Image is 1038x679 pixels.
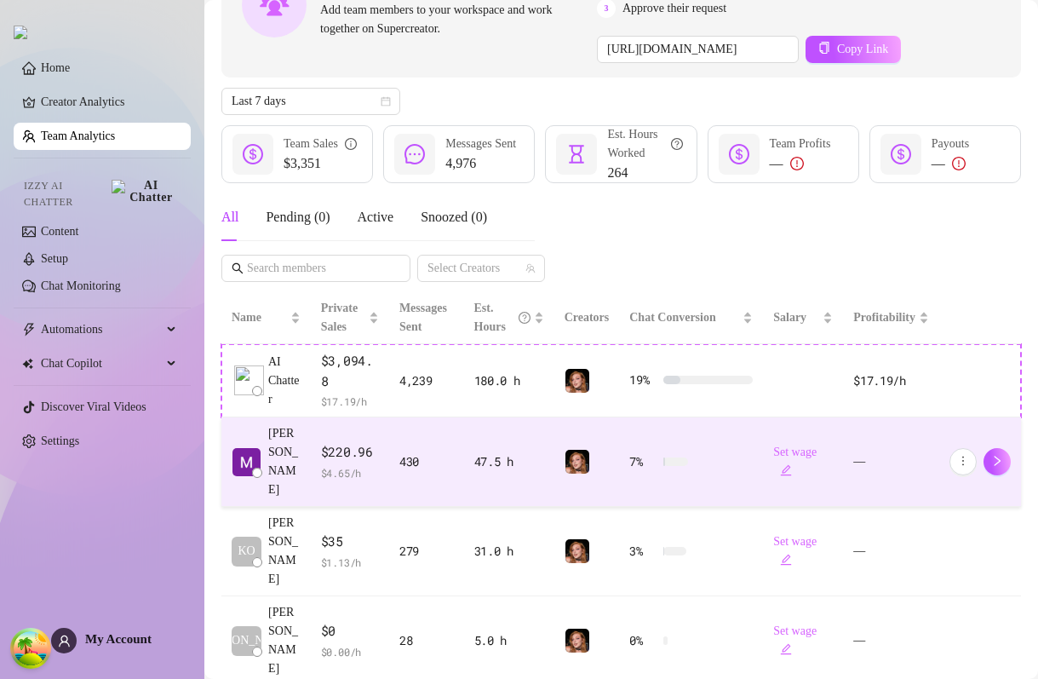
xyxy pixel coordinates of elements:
[24,178,105,210] span: Izzy AI Chatter
[221,292,311,344] th: Name
[14,26,27,39] img: logo.svg
[266,207,330,227] div: Pending ( 0 )
[321,442,379,463] span: $220.96
[445,153,516,174] span: 4,976
[474,299,530,337] div: Est. Hours
[554,292,620,344] th: Creators
[474,452,544,471] div: 47.5 h
[268,603,301,678] span: [PERSON_NAME]
[345,135,357,153] span: info-circle
[607,163,682,183] span: 264
[607,125,682,163] div: Est. Hours Worked
[14,631,48,665] button: Open Tanstack query devtools
[671,125,683,163] span: question-circle
[41,316,162,343] span: Automations
[232,262,244,274] span: search
[853,371,929,390] div: $17.19 /h
[41,89,177,116] a: Creator Analytics
[85,632,152,646] span: My Account
[284,153,357,174] span: $3,351
[837,43,888,56] span: Copy Link
[629,311,716,324] span: Chat Conversion
[22,323,36,337] span: thunderbolt
[565,629,589,653] img: Mochi
[566,144,587,164] span: hourglass
[421,210,487,224] span: Snoozed ( 0 )
[629,542,657,561] span: 3 %
[474,542,544,561] div: 31.0 h
[729,144,749,164] span: dollar-circle
[843,507,939,596] td: —
[284,135,357,153] div: Team Sales
[321,351,379,391] span: $3,094.8
[445,137,516,150] span: Messages Sent
[404,144,425,164] span: message
[232,308,287,327] span: Name
[399,302,447,333] span: Messages Sent
[399,452,454,471] div: 430
[381,96,391,106] span: calendar
[991,455,1003,467] span: right
[399,371,454,390] div: 4,239
[773,535,817,567] a: Set wageedit
[358,210,394,224] span: Active
[399,631,454,650] div: 28
[268,353,301,409] span: AI Chatter
[41,434,79,447] a: Settings
[525,263,536,273] span: team
[41,400,146,413] a: Discover Viral Videos
[474,371,544,390] div: 180.0 h
[629,452,657,471] span: 7 %
[243,144,263,164] span: dollar-circle
[41,252,68,265] a: Setup
[932,137,969,150] span: Payouts
[321,532,379,552] span: $35
[321,621,379,642] span: $0
[519,299,530,337] span: question-circle
[112,180,177,204] img: AI Chatter
[891,144,911,164] span: dollar-circle
[199,631,294,650] span: [PERSON_NAME]
[58,635,71,647] span: user
[565,450,589,474] img: Mochi
[474,631,544,650] div: 5.0 h
[629,631,657,650] span: 0 %
[773,624,817,656] a: Set wageedit
[321,302,358,333] span: Private Sales
[770,137,831,150] span: Team Profits
[247,259,387,278] input: Search members
[320,1,590,38] span: Add team members to your workspace and work together on Supercreator.
[818,42,830,54] span: copy
[843,417,939,507] td: —
[806,36,901,63] button: Copy Link
[565,539,589,563] img: Mochi
[321,554,379,571] span: $ 1.13 /h
[41,61,70,74] a: Home
[22,358,33,370] img: Chat Copilot
[565,369,589,393] img: Mochi
[321,643,379,660] span: $ 0.00 /h
[770,153,831,174] div: —
[221,207,238,227] div: All
[853,311,915,324] span: Profitability
[399,542,454,561] div: 279
[268,514,301,589] span: [PERSON_NAME]
[232,448,261,476] img: Melty Mochi
[41,279,121,292] a: Chat Monitoring
[790,157,804,170] span: exclamation-circle
[41,225,78,238] a: Content
[232,89,390,114] span: Last 7 days
[773,311,806,324] span: Salary
[780,554,792,566] span: edit
[932,153,969,174] div: —
[41,350,162,377] span: Chat Copilot
[629,371,657,389] span: 19 %
[268,424,301,499] span: [PERSON_NAME]
[780,464,792,476] span: edit
[773,446,817,477] a: Set wageedit
[238,542,255,561] span: KO
[952,157,966,170] span: exclamation-circle
[957,455,969,467] span: more
[41,129,115,142] a: Team Analytics
[780,643,792,655] span: edit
